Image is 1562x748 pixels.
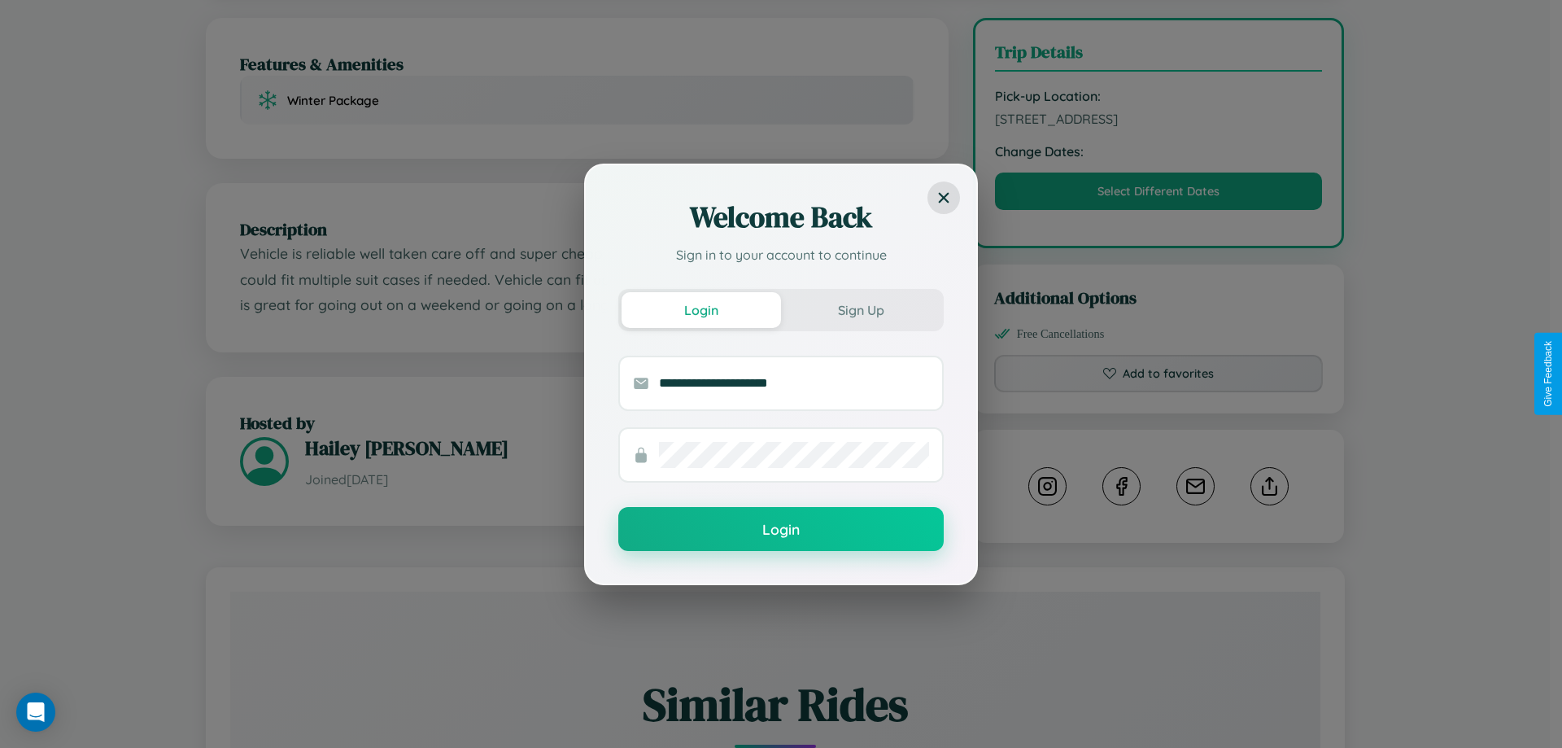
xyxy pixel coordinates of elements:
[781,292,940,328] button: Sign Up
[618,507,944,551] button: Login
[618,198,944,237] h2: Welcome Back
[618,245,944,265] p: Sign in to your account to continue
[16,693,55,732] div: Open Intercom Messenger
[622,292,781,328] button: Login
[1542,341,1554,407] div: Give Feedback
